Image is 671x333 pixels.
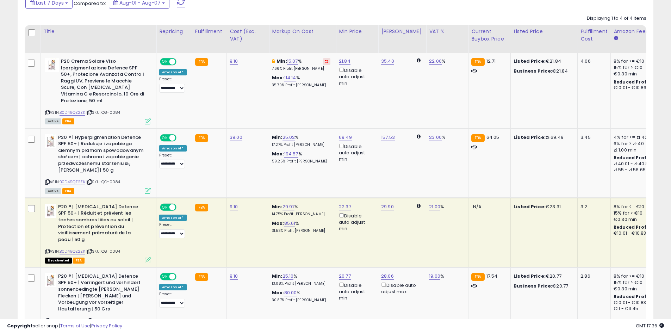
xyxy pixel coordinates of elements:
strong: Copyright [7,322,33,329]
div: Disable auto adjust min [339,142,373,163]
small: FBA [195,204,208,211]
b: Reduced Prof. Rng. [614,155,660,161]
div: VAT % [429,28,465,35]
p: 59.25% Profit [PERSON_NAME] [272,159,330,164]
a: 19.00 [429,273,440,280]
th: The percentage added to the cost of goods (COGS) that forms the calculator for Min & Max prices. [269,25,336,53]
b: Listed Price: [514,273,546,279]
small: FBA [471,134,484,142]
div: Markup on Cost [272,28,333,35]
b: Max: [272,220,284,227]
b: Reduced Prof. Rng. [614,224,660,230]
b: Min: [272,273,282,279]
div: % [272,134,330,147]
a: 25.02 [282,134,295,141]
div: seller snap | | [7,323,122,329]
div: €20.77 [514,273,572,279]
div: % [429,134,463,141]
div: zł 69.49 [514,134,572,141]
a: 21.84 [339,58,350,65]
span: All listings currently available for purchase on Amazon [45,188,61,194]
a: 85.61 [284,220,296,227]
div: Title [43,28,153,35]
span: All listings that are unavailable for purchase on Amazon for any reason other than out-of-stock [45,258,72,264]
b: P20 Crema Solare Viso Iperpigmentazione Defence SPF 50+, Protezione Avanzata Contro i Raggi UV, P... [61,58,147,106]
div: Min Price [339,28,375,35]
a: 21.00 [429,203,440,210]
div: % [429,204,463,210]
a: B0D49QZ2ZK [60,110,85,116]
b: P20 ® | [MEDICAL_DATA] Defence SPF 50+ | Verringert und verhindert sonnenbedingte [PERSON_NAME] F... [58,273,144,314]
div: ASIN: [45,58,151,124]
a: 29.90 [381,203,394,210]
p: 30.87% Profit [PERSON_NAME] [272,298,330,303]
a: 9.10 [230,203,238,210]
p: 31.53% Profit [PERSON_NAME] [272,228,330,233]
a: 35.40 [381,58,394,65]
div: €21.84 [514,68,572,74]
a: 9.10 [230,273,238,280]
span: OFF [175,59,187,65]
img: 41tfbahSfVL._SL40_.jpg [45,273,56,287]
div: Preset: [159,222,187,238]
div: €21.84 [514,58,572,64]
a: 114.14 [284,74,296,81]
div: Cost (Exc. VAT) [230,28,266,43]
a: 194.57 [284,150,298,158]
span: 64.05 [486,134,499,141]
b: Reduced Prof. Rng. [614,294,660,300]
div: Amazon AI * [159,145,187,152]
span: FBA [62,118,74,124]
p: 14.75% Profit [PERSON_NAME] [272,212,330,217]
div: [PERSON_NAME] [381,28,423,35]
div: 2.86 [580,273,605,279]
small: Amazon Fees. [614,35,618,42]
div: Amazon AI * [159,284,187,290]
small: FBA [195,273,208,281]
a: 22.00 [429,58,442,65]
b: Listed Price: [514,203,546,210]
span: | SKU: QG-0084 [86,179,120,185]
span: 17.54 [486,273,498,279]
div: ASIN: [45,204,151,263]
div: €20.77 [514,283,572,289]
b: Min: [272,203,282,210]
img: 41tfbahSfVL._SL40_.jpg [45,204,56,218]
a: 69.49 [339,134,352,141]
a: 28.06 [381,273,394,280]
div: 3.45 [580,134,605,141]
div: Fulfillment Cost [580,28,608,43]
a: B0D49QZ2ZK [60,179,85,185]
span: 12.71 [486,58,496,64]
a: 39.00 [230,134,242,141]
div: % [272,220,330,233]
span: ON [161,273,169,279]
div: Disable auto adjust min [339,66,373,87]
img: 415ouGEX0QL._SL40_.jpg [45,58,59,72]
div: % [272,75,330,88]
img: 41tfbahSfVL._SL40_.jpg [45,134,56,148]
span: 2025-08-15 17:36 GMT [636,322,664,329]
div: ASIN: [45,134,151,193]
b: Listed Price: [514,134,546,141]
a: 23.00 [429,134,442,141]
small: FBA [471,58,484,66]
a: 20.77 [339,273,351,280]
span: ON [161,204,169,210]
div: % [429,273,463,279]
p: 7.66% Profit [PERSON_NAME] [272,66,330,71]
div: Current Buybox Price [471,28,508,43]
span: FBA [62,188,74,194]
div: Displaying 1 to 4 of 4 items [587,15,646,22]
b: P20 ® | [MEDICAL_DATA] Defence SPF 50+ | Réduit et prévient les taches sombres liées au soleil | ... [58,204,144,245]
div: €23.31 [514,204,572,210]
div: Preset: [159,153,187,169]
span: OFF [175,273,187,279]
p: 13.08% Profit [PERSON_NAME] [272,281,330,286]
div: Preset: [159,77,187,93]
div: Fulfillment [195,28,224,35]
div: Amazon AI * [159,69,187,75]
div: % [272,290,330,303]
b: Listed Price: [514,58,546,64]
div: Disable auto adjust min [339,281,373,302]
